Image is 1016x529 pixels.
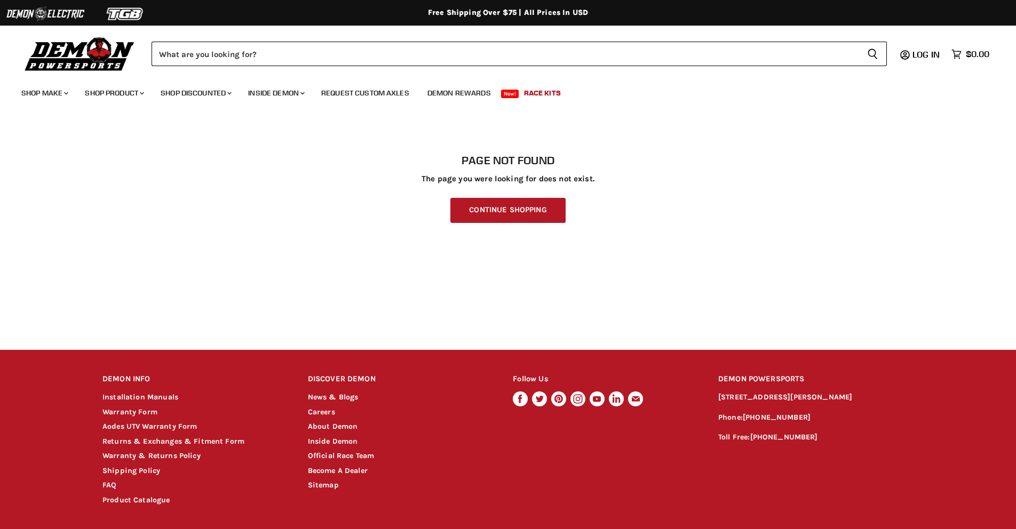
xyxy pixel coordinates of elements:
[102,466,160,475] a: Shipping Policy
[718,412,914,424] p: Phone:
[152,42,887,66] form: Product
[5,4,85,24] img: Demon Electric Logo 2
[718,367,914,392] h2: DEMON POWERSPORTS
[718,391,914,404] p: [STREET_ADDRESS][PERSON_NAME]
[85,4,165,24] img: TGB Logo 2
[153,82,238,104] a: Shop Discounted
[308,451,375,460] a: Official Race Team
[743,413,811,422] a: [PHONE_NUMBER]
[102,154,914,167] h1: Page not found
[102,451,201,460] a: Warranty & Returns Policy
[450,198,565,223] a: Continue Shopping
[718,431,914,444] p: Toll Free:
[240,82,311,104] a: Inside Demon
[308,407,335,416] a: Careers
[152,42,859,66] input: Search
[501,90,519,98] span: New!
[81,8,935,18] div: Free Shipping Over $75 | All Prices In USD
[908,50,946,59] a: Log in
[313,82,417,104] a: Request Custom Axles
[308,466,368,475] a: Become A Dealer
[102,367,288,392] h2: DEMON INFO
[77,82,150,104] a: Shop Product
[102,480,116,490] a: FAQ
[13,82,75,104] a: Shop Make
[966,49,989,59] span: $0.00
[21,35,138,73] img: Demon Powersports
[308,392,359,402] a: News & Blogs
[516,82,569,104] a: Race Kits
[419,82,499,104] a: Demon Rewards
[102,422,197,431] a: Aodes UTV Warranty Form
[102,407,157,416] a: Warranty Form
[308,367,493,392] h2: DISCOVER DEMON
[750,432,818,442] a: [PHONE_NUMBER]
[308,422,358,431] a: About Demon
[102,437,244,446] a: Returns & Exchanges & Fitment Form
[102,495,170,504] a: Product Catalogue
[13,78,987,104] ul: Main menu
[308,437,358,446] a: Inside Demon
[102,174,914,183] p: The page you were looking for does not exist.
[946,46,995,62] a: $0.00
[308,480,339,490] a: Sitemap
[513,367,698,392] h2: Follow Us
[859,42,887,66] button: Search
[102,392,178,402] a: Installation Manuals
[912,49,940,60] span: Log in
